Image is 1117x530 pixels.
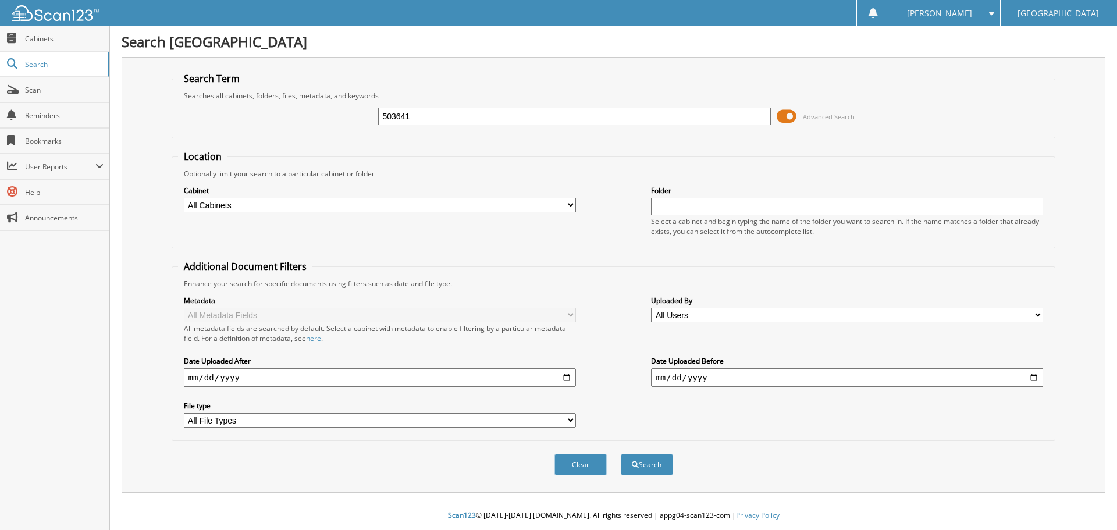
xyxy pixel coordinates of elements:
div: Enhance your search for specific documents using filters such as date and file type. [178,279,1050,289]
label: Folder [651,186,1043,195]
label: Uploaded By [651,296,1043,305]
span: Advanced Search [803,112,855,121]
h1: Search [GEOGRAPHIC_DATA] [122,32,1105,51]
div: Optionally limit your search to a particular cabinet or folder [178,169,1050,179]
label: File type [184,401,576,411]
span: Scan123 [448,510,476,520]
span: Reminders [25,111,104,120]
span: Search [25,59,102,69]
div: All metadata fields are searched by default. Select a cabinet with metadata to enable filtering b... [184,323,576,343]
span: Bookmarks [25,136,104,146]
div: Select a cabinet and begin typing the name of the folder you want to search in. If the name match... [651,216,1043,236]
button: Clear [554,454,607,475]
span: [PERSON_NAME] [907,10,972,17]
input: end [651,368,1043,387]
span: Cabinets [25,34,104,44]
div: Searches all cabinets, folders, files, metadata, and keywords [178,91,1050,101]
a: Privacy Policy [736,510,780,520]
label: Metadata [184,296,576,305]
legend: Location [178,150,227,163]
div: © [DATE]-[DATE] [DOMAIN_NAME]. All rights reserved | appg04-scan123-com | [110,501,1117,530]
a: here [306,333,321,343]
label: Date Uploaded After [184,356,576,366]
legend: Search Term [178,72,246,85]
span: Scan [25,85,104,95]
img: scan123-logo-white.svg [12,5,99,21]
legend: Additional Document Filters [178,260,312,273]
input: start [184,368,576,387]
span: Announcements [25,213,104,223]
span: Help [25,187,104,197]
span: [GEOGRAPHIC_DATA] [1018,10,1099,17]
label: Cabinet [184,186,576,195]
iframe: Chat Widget [1059,474,1117,530]
span: User Reports [25,162,95,172]
button: Search [621,454,673,475]
label: Date Uploaded Before [651,356,1043,366]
